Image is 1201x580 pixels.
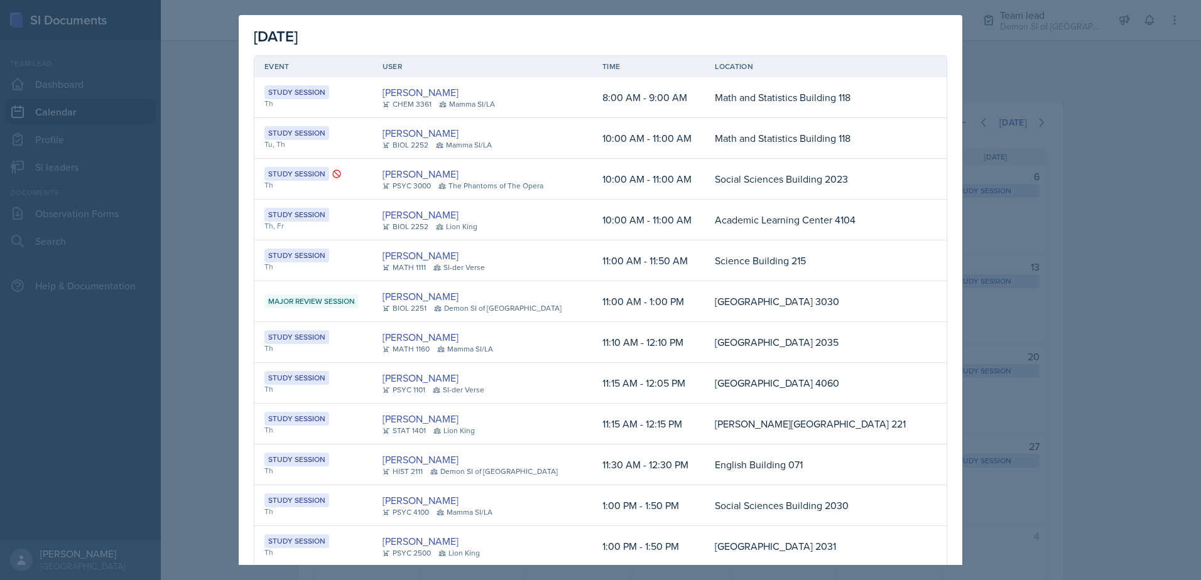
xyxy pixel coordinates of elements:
[264,465,362,476] div: Th
[705,77,926,118] td: Math and Statistics Building 118
[430,466,558,477] div: Demon SI of [GEOGRAPHIC_DATA]
[592,77,705,118] td: 8:00 AM - 9:00 AM
[383,411,459,426] a: [PERSON_NAME]
[383,425,426,436] div: STAT 1401
[592,444,705,485] td: 11:30 AM - 12:30 PM
[705,159,926,200] td: Social Sciences Building 2023
[592,322,705,363] td: 11:10 AM - 12:10 PM
[438,180,543,191] div: The Phantoms of The Opera
[264,343,362,354] div: Th
[264,180,362,191] div: Th
[705,485,926,526] td: Social Sciences Building 2030
[383,180,431,191] div: PSYC 3000
[705,404,926,444] td: [PERSON_NAME][GEOGRAPHIC_DATA] 221
[383,547,431,559] div: PSYC 2500
[705,281,926,322] td: [GEOGRAPHIC_DATA] 3030
[705,240,926,281] td: Science Building 215
[592,526,705,567] td: 1:00 PM - 1:50 PM
[433,384,484,395] div: SI-der Verse
[592,363,705,404] td: 11:15 AM - 12:05 PM
[383,493,459,508] a: [PERSON_NAME]
[383,139,428,151] div: BIOL 2252
[438,547,480,559] div: Lion King
[264,98,362,109] div: Th
[264,294,359,308] div: Major Review Session
[383,99,432,110] div: CHEM 3361
[264,208,329,222] div: Study Session
[383,85,459,100] a: [PERSON_NAME]
[437,507,492,518] div: Mamma SI/LA
[254,25,947,48] div: [DATE]
[436,221,477,232] div: Lion King
[264,547,362,558] div: Th
[383,534,459,549] a: [PERSON_NAME]
[264,424,362,436] div: Th
[592,56,705,77] th: Time
[437,343,493,355] div: Mamma SI/LA
[436,139,492,151] div: Mamma SI/LA
[264,534,329,548] div: Study Session
[434,303,562,314] div: Demon SI of [GEOGRAPHIC_DATA]
[264,249,329,262] div: Study Session
[383,507,429,518] div: PSYC 4100
[433,262,485,273] div: SI-der Verse
[264,85,329,99] div: Study Session
[264,220,362,232] div: Th, Fr
[264,371,329,385] div: Study Session
[592,200,705,240] td: 10:00 AM - 11:00 AM
[372,56,592,77] th: User
[264,453,329,466] div: Study Session
[264,126,329,140] div: Study Session
[264,139,362,150] div: Tu, Th
[383,166,459,181] a: [PERSON_NAME]
[592,118,705,159] td: 10:00 AM - 11:00 AM
[705,363,926,404] td: [GEOGRAPHIC_DATA] 4060
[705,526,926,567] td: [GEOGRAPHIC_DATA] 2031
[383,207,459,222] a: [PERSON_NAME]
[383,370,459,385] a: [PERSON_NAME]
[439,99,495,110] div: Mamma SI/LA
[592,485,705,526] td: 1:00 PM - 1:50 PM
[264,330,329,344] div: Study Session
[264,261,362,272] div: Th
[705,118,926,159] td: Math and Statistics Building 118
[264,412,329,426] div: Study Session
[383,126,459,141] a: [PERSON_NAME]
[383,330,459,345] a: [PERSON_NAME]
[433,425,475,436] div: Lion King
[264,506,362,517] div: Th
[383,262,426,273] div: MATH 1111
[383,289,459,304] a: [PERSON_NAME]
[383,248,459,263] a: [PERSON_NAME]
[264,384,362,395] div: Th
[264,493,329,507] div: Study Session
[592,159,705,200] td: 10:00 AM - 11:00 AM
[705,322,926,363] td: [GEOGRAPHIC_DATA] 2035
[705,200,926,240] td: Academic Learning Center 4104
[383,221,428,232] div: BIOL 2252
[592,240,705,281] td: 11:00 AM - 11:50 AM
[592,404,705,444] td: 11:15 AM - 12:15 PM
[254,56,372,77] th: Event
[383,452,459,467] a: [PERSON_NAME]
[383,303,427,314] div: BIOL 2251
[705,56,926,77] th: Location
[383,343,430,355] div: MATH 1160
[383,384,425,395] div: PSYC 1101
[264,167,329,181] div: Study Session
[705,444,926,485] td: English Building 071
[383,466,423,477] div: HIST 2111
[592,281,705,322] td: 11:00 AM - 1:00 PM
